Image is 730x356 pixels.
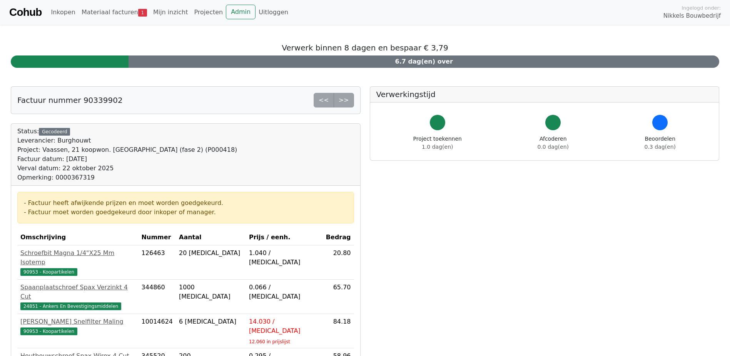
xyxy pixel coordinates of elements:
[24,208,347,217] div: - Factuur moet worden goedgekeurd door inkoper of manager.
[11,43,719,52] h5: Verwerk binnen 8 dagen en bespaar € 3,79
[150,5,191,20] a: Mijn inzicht
[20,302,121,310] span: 24851 - Ankers En Bevestigingsmiddelen
[249,339,290,344] sub: 12.060 in prijslijst
[323,245,354,280] td: 20.80
[129,55,719,68] div: 6.7 dag(en) over
[20,268,77,276] span: 90953 - Koopartikelen
[179,317,243,326] div: 6 [MEDICAL_DATA]
[139,245,176,280] td: 126463
[20,327,77,335] span: 90953 - Koopartikelen
[139,230,176,245] th: Nummer
[17,127,237,182] div: Status:
[376,90,713,99] h5: Verwerkingstijd
[179,283,243,301] div: 1000 [MEDICAL_DATA]
[20,283,135,301] div: Spaanplaatschroef Spax Verzinkt 4 Cut
[422,144,453,150] span: 1.0 dag(en)
[249,283,320,301] div: 0.066 / [MEDICAL_DATA]
[20,317,135,326] div: [PERSON_NAME] Snelfilter Maling
[20,283,135,311] a: Spaanplaatschroef Spax Verzinkt 4 Cut24851 - Ankers En Bevestigingsmiddelen
[226,5,256,19] a: Admin
[17,154,237,164] div: Factuur datum: [DATE]
[138,9,147,17] span: 1
[413,135,462,151] div: Project toekennen
[17,136,237,145] div: Leverancier: Burghouwt
[246,230,323,245] th: Prijs / eenh.
[323,280,354,314] td: 65.70
[323,314,354,348] td: 84.18
[323,230,354,245] th: Bedrag
[645,144,676,150] span: 0.3 dag(en)
[9,3,42,22] a: Cohub
[249,317,320,336] div: 14.030 / [MEDICAL_DATA]
[79,5,150,20] a: Materiaal facturen1
[20,249,135,267] div: Schroefbit Magna 1/4"X25 Mm Isotemp
[48,5,78,20] a: Inkopen
[20,317,135,336] a: [PERSON_NAME] Snelfilter Maling90953 - Koopartikelen
[39,128,70,136] div: Gecodeerd
[139,314,176,348] td: 10014624
[538,135,569,151] div: Afcoderen
[538,144,569,150] span: 0.0 dag(en)
[17,96,123,105] h5: Factuur nummer 90339902
[24,198,347,208] div: - Factuur heeft afwijkende prijzen en moet worden goedgekeurd.
[682,4,721,12] span: Ingelogd onder:
[249,249,320,267] div: 1.040 / [MEDICAL_DATA]
[17,230,139,245] th: Omschrijving
[17,164,237,173] div: Verval datum: 22 oktober 2025
[17,145,237,154] div: Project: Vaassen, 21 koopwon. [GEOGRAPHIC_DATA] (fase 2) (P000418)
[20,249,135,276] a: Schroefbit Magna 1/4"X25 Mm Isotemp90953 - Koopartikelen
[191,5,226,20] a: Projecten
[663,12,721,20] span: Nikkels Bouwbedrijf
[179,249,243,258] div: 20 [MEDICAL_DATA]
[139,280,176,314] td: 344860
[17,173,237,182] div: Opmerking: 0000367319
[645,135,676,151] div: Beoordelen
[176,230,246,245] th: Aantal
[256,5,291,20] a: Uitloggen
